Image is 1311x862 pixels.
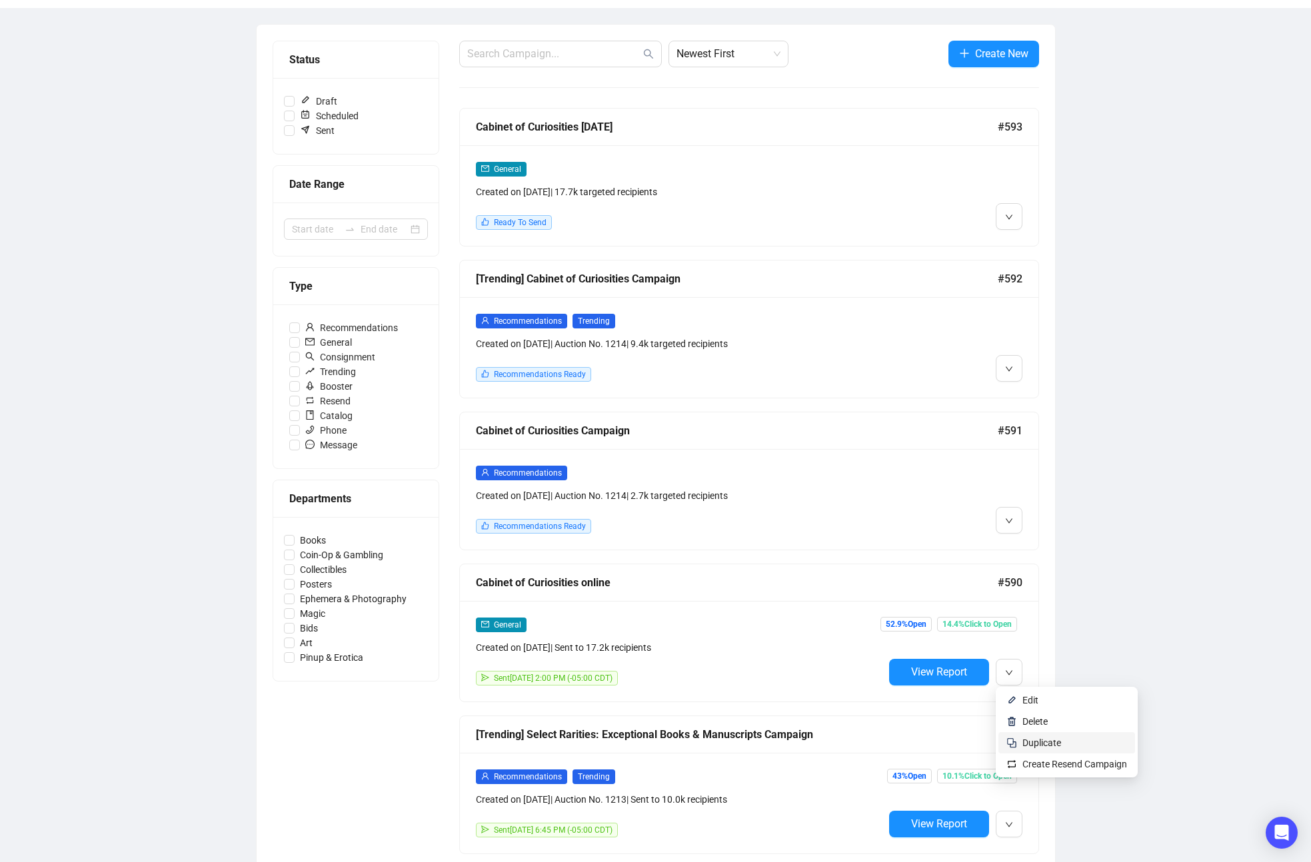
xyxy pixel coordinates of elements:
div: Cabinet of Curiosities Campaign [476,422,998,439]
span: Booster [300,379,358,394]
span: down [1005,669,1013,677]
span: Draft [295,94,343,109]
div: Created on [DATE] | Auction No. 1214 | 9.4k targeted recipients [476,336,884,351]
span: Scheduled [295,109,364,123]
span: Magic [295,606,331,621]
div: Created on [DATE] | Auction No. 1213 | Sent to 10.0k recipients [476,792,884,807]
span: Trending [573,314,615,328]
span: user [305,322,315,332]
div: [Trending] Select Rarities: Exceptional Books & Manuscripts Campaign [476,726,998,743]
span: Edit [1022,695,1038,705]
input: Search Campaign... [467,46,641,62]
span: user [481,468,489,476]
img: svg+xml;base64,PHN2ZyB4bWxucz0iaHR0cDovL3d3dy53My5vcmcvMjAwMC9zdmciIHhtbG5zOnhsaW5rPSJodHRwOi8vd3... [1006,695,1017,705]
button: View Report [889,659,989,685]
span: Recommendations Ready [494,522,586,531]
span: Posters [295,577,337,592]
span: down [1005,821,1013,829]
span: Recommendations [494,316,562,326]
span: down [1005,365,1013,373]
a: Cabinet of Curiosities online#590mailGeneralCreated on [DATE]| Sent to 17.2k recipientssendSent[D... [459,564,1039,702]
span: like [481,522,489,530]
span: Recommendations Ready [494,370,586,379]
span: Recommendations [494,468,562,478]
span: Resend [300,394,356,408]
div: Created on [DATE] | Sent to 17.2k recipients [476,640,884,655]
span: #592 [998,270,1022,287]
img: svg+xml;base64,PHN2ZyB4bWxucz0iaHR0cDovL3d3dy53My5vcmcvMjAwMC9zdmciIHdpZHRoPSIyNCIgaGVpZ2h0PSIyNC... [1006,737,1017,748]
div: Status [289,51,423,68]
span: View Report [911,817,967,830]
span: Pinup & Erotica [295,650,369,665]
span: book [305,410,315,420]
span: search [305,352,315,361]
span: Phone [300,423,352,438]
div: Created on [DATE] | 17.7k targeted recipients [476,185,884,199]
span: to [345,224,355,234]
span: rise [305,366,315,376]
div: Type [289,278,423,294]
span: down [1005,517,1013,525]
span: Delete [1022,716,1048,727]
span: Art [295,636,318,650]
span: Bids [295,621,323,636]
button: View Report [889,811,989,837]
span: plus [959,48,970,59]
span: down [1005,213,1013,221]
span: 10.1% Click to Open [937,769,1017,783]
input: Start date [292,222,339,236]
span: #593 [998,119,1022,135]
span: Create Resend Campaign [1022,759,1127,769]
span: Ephemera & Photography [295,592,412,606]
span: Catalog [300,408,358,423]
span: Ready To Send [494,218,547,227]
button: Create New [948,41,1039,67]
span: Collectibles [295,562,352,577]
span: Trending [300,364,361,379]
span: Message [300,438,363,452]
span: Consignment [300,350,381,364]
div: Date Range [289,176,423,193]
span: mail [481,620,489,628]
span: like [481,370,489,378]
span: like [481,218,489,226]
span: 43% Open [887,769,932,783]
span: Sent [DATE] 6:45 PM (-05:00 CDT) [494,825,613,835]
span: Recommendations [494,772,562,781]
span: Recommendations [300,320,403,335]
span: Newest First [676,41,780,67]
span: user [481,772,489,780]
span: View Report [911,665,967,678]
div: Cabinet of Curiosities online [476,574,998,591]
span: #591 [998,422,1022,439]
span: mail [305,337,315,346]
span: send [481,673,489,681]
img: retweet.svg [1006,759,1017,769]
a: Cabinet of Curiosities Campaign#591userRecommendationsCreated on [DATE]| Auction No. 1214| 2.7k t... [459,412,1039,550]
span: 14.4% Click to Open [937,617,1017,632]
img: svg+xml;base64,PHN2ZyB4bWxucz0iaHR0cDovL3d3dy53My5vcmcvMjAwMC9zdmciIHhtbG5zOnhsaW5rPSJodHRwOi8vd3... [1006,716,1017,727]
span: General [494,620,521,630]
a: [Trending] Select Rarities: Exceptional Books & Manuscripts Campaign#589userRecommendationsTrendi... [459,715,1039,854]
span: Books [295,533,331,548]
span: Sent [295,123,340,138]
span: search [643,49,654,59]
span: phone [305,425,315,434]
span: mail [481,165,489,173]
input: End date [361,222,408,236]
span: retweet [305,396,315,405]
span: message [305,440,315,449]
span: Sent [DATE] 2:00 PM (-05:00 CDT) [494,673,613,683]
span: General [494,165,521,174]
span: user [481,316,489,324]
div: Created on [DATE] | Auction No. 1214 | 2.7k targeted recipients [476,488,884,503]
span: rocket [305,381,315,390]
div: Open Intercom Messenger [1266,817,1298,849]
span: swap-right [345,224,355,234]
span: 52.9% Open [880,617,932,632]
span: #590 [998,574,1022,591]
a: [Trending] Cabinet of Curiosities Campaign#592userRecommendationsTrendingCreated on [DATE]| Aucti... [459,260,1039,398]
span: Duplicate [1022,737,1061,748]
div: Cabinet of Curiosities [DATE] [476,119,998,135]
span: General [300,335,357,350]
